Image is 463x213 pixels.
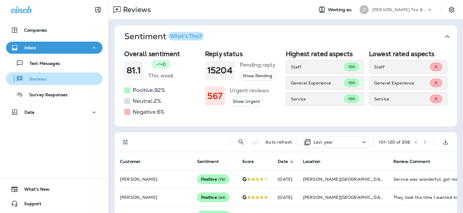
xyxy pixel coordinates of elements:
p: Data [24,110,35,115]
p: Staff [291,65,344,69]
div: SentimentWhat's This? [115,48,457,126]
h5: Neutral: 2 % [133,96,161,106]
p: [PERSON_NAME] [120,177,187,182]
span: Location [303,159,320,164]
span: Location [303,159,328,164]
span: Date [278,159,288,164]
button: Inbox [6,42,102,54]
span: 0 [435,80,437,85]
p: Auto refresh [265,140,292,145]
span: What's New [18,187,49,194]
p: Reviews [23,77,46,82]
p: Survey Responses [23,92,68,98]
div: 101 - 120 of 208 [379,140,410,145]
span: 0 [435,96,437,101]
button: Reviews [6,72,102,85]
h5: Positive: 92 % [133,85,165,95]
h5: Negative: 6 % [133,107,165,117]
p: Text Messages [24,61,60,67]
h1: 81.1 [127,65,141,75]
div: Positive [197,175,229,184]
button: Settings [446,4,457,15]
p: [PERSON_NAME] [120,195,187,200]
button: SentimentWhat's This? [119,25,462,48]
span: 100 [348,80,355,85]
h5: Urgent reviews [230,86,269,95]
span: Sentiment [197,159,219,164]
p: General Experience [291,81,344,85]
div: JT [360,5,369,14]
span: ( 78 ) [218,177,225,182]
button: Collapse Sidebar [90,4,106,16]
span: Sentiment [197,159,227,164]
p: Staff [374,65,430,69]
h2: Lowest rated aspects [369,50,447,58]
button: Text Messages [6,57,102,69]
span: 0 [435,64,437,69]
h5: Pending reply [240,60,276,70]
span: Customer [120,159,148,164]
button: What's This? [168,32,204,40]
button: Companies [6,24,102,36]
p: +0 [160,61,166,67]
h1: 567 [207,91,222,101]
h1: 15204 [207,65,232,75]
button: Show Pending [240,71,275,81]
h2: Overall sentiment [124,50,200,58]
p: General Experience [374,81,430,85]
p: Reviews [121,5,151,14]
p: Last year [313,140,333,145]
p: Service [291,97,344,101]
button: Survey Responses [6,88,102,101]
p: Inbox [24,45,36,50]
span: Working as: [328,7,354,12]
span: Review Comment [393,159,430,164]
button: Filters [119,136,131,148]
span: 100 [348,64,355,69]
span: Score [242,159,254,164]
button: Support [6,198,102,210]
h1: Sentiment [124,31,204,42]
span: Score [242,159,262,164]
span: Support [18,201,41,208]
span: [PERSON_NAME][GEOGRAPHIC_DATA] [303,195,387,200]
span: Customer [120,159,140,164]
div: What's This? [170,33,202,39]
div: Positive [197,193,230,202]
p: Service [374,97,430,101]
td: [DATE] [273,170,298,188]
span: [PERSON_NAME][GEOGRAPHIC_DATA] [303,176,387,182]
button: Export as CSV [439,136,452,148]
button: Show Urgent [230,97,263,106]
p: Companies [24,28,47,33]
h5: This week [148,71,174,81]
td: [DATE] [273,188,298,206]
button: Data [6,106,102,118]
span: 100 [348,96,355,101]
p: [PERSON_NAME] Tire & Auto [372,7,427,12]
span: Date [278,159,296,164]
button: Search Reviews [235,136,247,148]
span: ( 84 ) [218,195,226,200]
span: Review Comment [393,159,438,164]
button: What's New [6,183,102,195]
h2: Reply status [205,50,281,58]
h2: Highest rated aspects [286,50,364,58]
